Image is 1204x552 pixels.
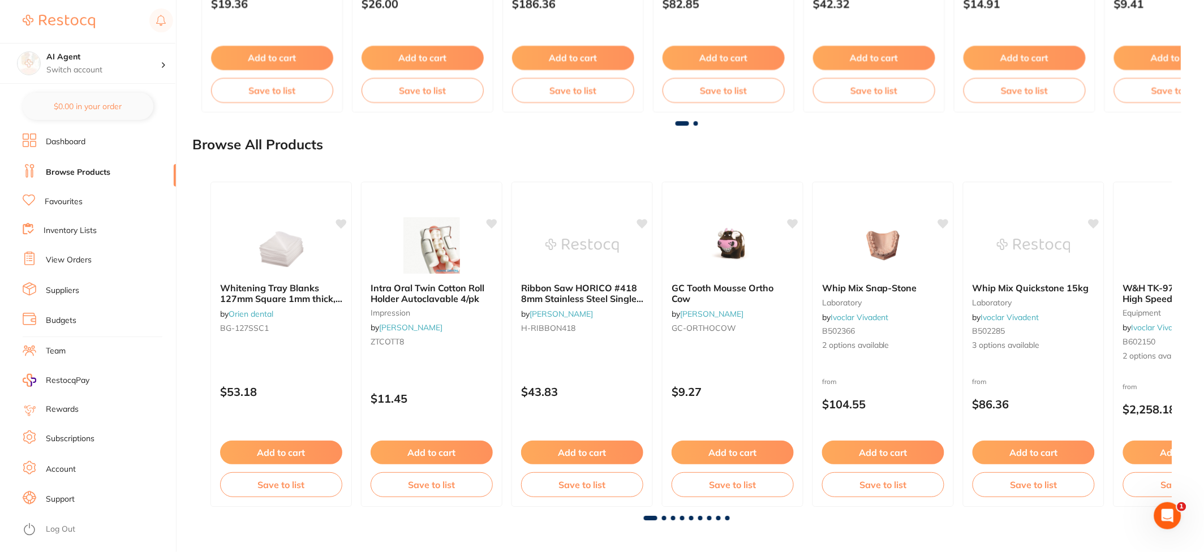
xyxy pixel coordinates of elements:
img: Ribbon Saw HORICO #418 8mm Stainless Steel Single Sidex12 [545,217,619,274]
button: Add to cart [822,441,944,464]
b: Whip Mix Snap-Stone [822,283,944,293]
a: Dashboard [46,136,85,148]
a: [PERSON_NAME] [530,309,593,319]
button: Log Out [23,521,173,539]
span: Ribbon Saw HORICO #418 8mm Stainless Steel Single Sidex12 [521,282,643,314]
span: RestocqPay [46,375,89,386]
a: Browse Products [46,167,110,178]
button: Save to list [371,472,493,497]
a: Budgets [46,315,76,326]
a: [PERSON_NAME] [680,309,743,319]
span: Whip Mix Quickstone 15kg [973,282,1089,294]
span: B602150 [1123,337,1156,347]
button: $0.00 in your order [23,93,153,120]
a: [PERSON_NAME] [379,322,442,333]
span: 1 [1177,502,1186,511]
a: Ivoclar Vivadent [981,312,1039,322]
a: Subscriptions [46,433,94,445]
iframe: Intercom live chat [1154,502,1181,529]
a: Team [46,346,66,357]
a: Favourites [45,196,83,208]
button: Add to cart [964,45,1086,69]
button: Save to list [362,77,484,102]
button: Save to list [663,77,785,102]
b: GC Tooth Mousse Ortho Cow [672,283,794,304]
b: Ribbon Saw HORICO #418 8mm Stainless Steel Single Sidex12 [521,283,643,304]
p: $104.55 [822,398,944,411]
button: Add to cart [663,45,785,69]
button: Save to list [512,77,634,102]
small: laboratory [973,298,1095,307]
img: Whip Mix Snap-Stone [846,217,920,274]
span: by [672,309,743,319]
a: Restocq Logo [23,8,95,34]
b: Whip Mix Quickstone 15kg [973,283,1095,293]
span: GC-ORTHOCOW [672,323,736,333]
span: from [973,377,987,386]
button: Add to cart [672,441,794,464]
button: Add to cart [813,45,935,69]
button: Save to list [211,77,333,102]
p: Switch account [46,64,161,76]
a: Ivoclar Vivadent [1132,322,1190,333]
span: Whip Mix Snap-Stone [822,282,917,294]
b: Intra Oral Twin Cotton Roll Holder Autoclavable 4/pk [371,283,493,304]
a: Support [46,494,75,505]
h2: Browse All Products [192,137,323,153]
button: Add to cart [512,45,634,69]
img: Whitening Tray Blanks 127mm Square 1mm thick, Pack of 10 [244,217,318,274]
a: View Orders [46,255,92,266]
img: GC Tooth Mousse Ortho Cow [696,217,769,274]
button: Save to list [521,472,643,497]
p: $53.18 [220,385,342,398]
img: Intra Oral Twin Cotton Roll Holder Autoclavable 4/pk [395,217,468,274]
button: Add to cart [211,45,333,69]
span: by [822,312,889,322]
span: by [1123,322,1190,333]
p: $9.27 [672,385,794,398]
button: Add to cart [362,45,484,69]
span: B502366 [822,326,855,336]
a: Account [46,464,76,475]
p: $43.83 [521,385,643,398]
button: Add to cart [371,441,493,464]
span: from [822,377,837,386]
small: laboratory [822,298,944,307]
button: Save to list [672,472,794,497]
span: 3 options available [973,340,1095,351]
span: B502285 [973,326,1005,336]
button: Save to list [973,472,1095,497]
span: BG-127SSC1 [220,323,269,333]
span: Intra Oral Twin Cotton Roll Holder Autoclavable 4/pk [371,282,484,304]
span: H-RIBBON418 [521,323,575,333]
a: Log Out [46,524,75,535]
span: by [521,309,593,319]
span: Whitening Tray Blanks 127mm Square 1mm thick, Pack of 10 [220,282,342,314]
img: RestocqPay [23,374,36,387]
p: $86.36 [973,398,1095,411]
img: Restocq Logo [23,15,95,28]
h4: AI Agent [46,51,161,63]
button: Add to cart [220,441,342,464]
span: 2 options available [822,340,944,351]
button: Add to cart [521,441,643,464]
span: by [220,309,273,319]
button: Save to list [813,77,935,102]
span: by [973,312,1039,322]
button: Add to cart [973,441,1095,464]
span: from [1123,382,1138,391]
img: AI Agent [18,52,40,75]
span: GC Tooth Mousse Ortho Cow [672,282,773,304]
img: Whip Mix Quickstone 15kg [997,217,1070,274]
p: $11.45 [371,392,493,405]
a: Ivoclar Vivadent [831,312,889,322]
span: by [371,322,442,333]
button: Save to list [822,472,944,497]
a: Rewards [46,404,79,415]
a: RestocqPay [23,374,89,387]
button: Save to list [220,472,342,497]
a: Orien dental [229,309,273,319]
a: Inventory Lists [44,225,97,236]
small: impression [371,308,493,317]
button: Save to list [964,77,1086,102]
